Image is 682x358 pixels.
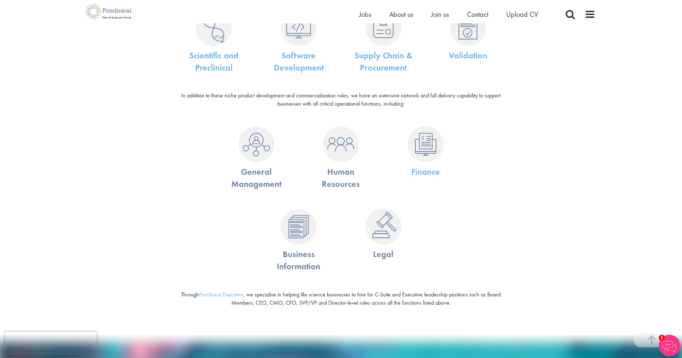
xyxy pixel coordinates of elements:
[177,10,251,46] a: Scientific and Preclinical
[389,126,463,162] a: Finance
[262,10,336,46] a: Software Development
[173,92,509,108] p: In addition to these niche product development and commercialization roles, we have an extensive ...
[281,209,316,245] img: Business Information
[173,291,509,307] p: Through , we specialise in helping life science businesses to hire for C-Suite and Executive lead...
[199,291,243,298] a: Proclinical Executive
[389,10,413,19] a: About us
[274,50,324,73] a: Software Development
[238,126,274,162] img: Software Development
[323,126,359,162] img: Human Resources
[304,166,378,190] p: Human Resources
[411,166,440,177] a: Finance
[431,10,505,46] a: Validation
[659,335,665,341] span: 1
[659,335,680,356] img: Chatbot
[354,50,412,73] a: Supply Chain & Procurement
[189,50,238,73] a: Scientific and Preclinical
[366,209,401,245] img: Legal
[346,248,420,260] p: Legal
[196,10,232,46] img: Scientific and Preclinical
[506,10,538,19] a: Upload CV
[467,10,488,19] a: Contact
[359,10,371,19] a: Jobs
[5,332,97,353] iframe: reCAPTCHA
[262,248,336,273] p: Business Information
[219,166,294,190] p: General Management
[431,10,449,19] a: Join us
[281,10,316,46] img: Software Development
[408,126,444,162] img: Finance
[366,10,401,46] img: Supply Chain & Procurement
[450,10,486,46] img: Validation
[449,50,487,61] a: Validation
